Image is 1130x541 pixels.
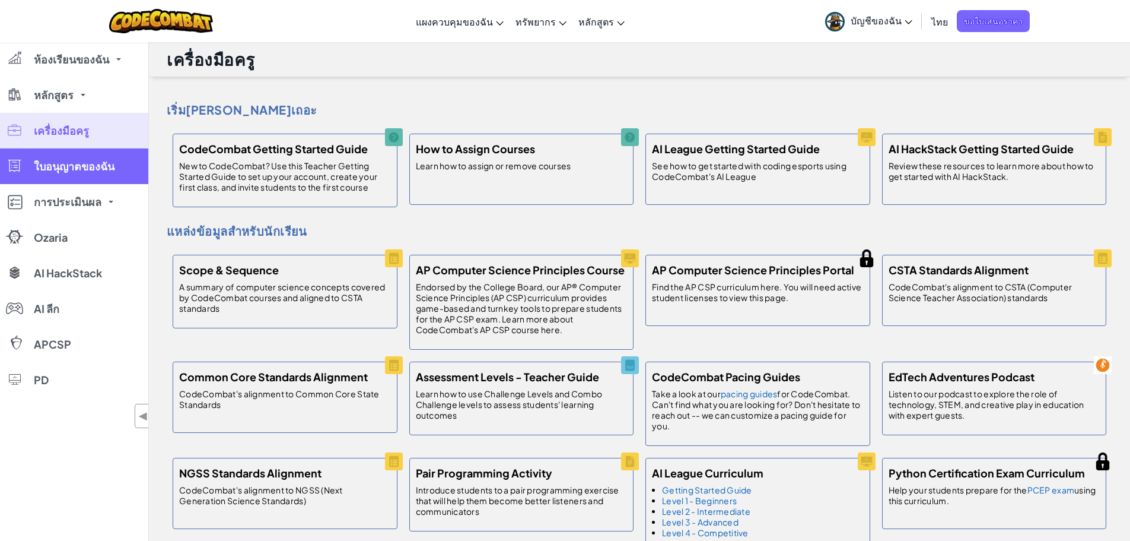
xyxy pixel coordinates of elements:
a: NGSS Standards Alignment CodeCombat's alignment to NGSS (Next Generation Science Standards) [167,452,403,535]
a: Pair Programming Activity Introduce students to a pair programming exercise that will help them b... [403,452,640,537]
p: Help your students prepare for the using this curriculum. [889,485,1100,506]
span: บัญชีของฉัน [851,14,912,27]
a: AI HackStack Getting Started Guide Review these resources to learn more about how to get started ... [876,128,1113,211]
p: CodeCombat's alignment to CSTA (Computer Science Teacher Association) standards [889,281,1100,303]
p: See how to get started with coding esports using CodeCombat's AI League [652,160,864,182]
a: บัญชีของฉัน [819,2,918,40]
p: Find the AP CSP curriculum here. You will need active student licenses to view this page. [652,281,864,303]
a: pacing guides [721,388,778,399]
span: ไทย [931,15,948,28]
h5: Python Certification Exam Curriculum [889,464,1085,482]
h5: AI League Getting Started Guide [652,140,820,157]
a: ขอใบเสนอราคา [957,10,1030,32]
a: Getting Started Guide [662,485,752,495]
p: Learn how to assign or remove courses [416,160,571,171]
h5: CodeCombat Getting Started Guide [179,140,368,157]
a: Level 1 - Beginners [662,495,737,506]
h5: AP Computer Science Principles Course [416,261,625,279]
h5: How to Assign Courses [416,140,535,157]
a: How to Assign Courses Learn how to assign or remove courses [403,128,640,211]
p: CodeCombat's alignment to NGSS (Next Generation Science Standards) [179,485,391,506]
img: CodeCombat logo [109,9,213,33]
h4: แหล่งข้อมูลสำหรับนักเรียน [167,222,1112,240]
span: Ozaria [34,232,68,243]
a: ทรัพยากร [510,5,572,37]
a: PCEP exam [1027,485,1074,495]
p: New to CodeCombat? Use this Teacher Getting Started Guide to set up your account, create your fir... [179,160,391,192]
a: AP Computer Science Principles Course Endorsed by the College Board, our AP® Computer Science Pri... [403,249,640,356]
a: หลักสูตร [572,5,631,37]
a: EdTech Adventures Podcast Listen to our podcast to explore the role of technology, STEM, and crea... [876,356,1113,441]
a: แผงควบคุมของฉัน [410,5,510,37]
p: Take a look at our for CodeCombat. Can't find what you are looking for? Don't hesitate to reach o... [652,388,864,431]
a: AI League Getting Started Guide See how to get started with coding esports using CodeCombat's AI ... [639,128,876,211]
a: Python Certification Exam Curriculum Help your students prepare for thePCEP examusing this curric... [876,452,1113,535]
h1: เครื่องมือครู [167,48,255,71]
h5: EdTech Adventures Podcast [889,368,1034,385]
h5: Pair Programming Activity [416,464,552,482]
h5: CSTA Standards Alignment [889,261,1029,279]
a: CSTA Standards Alignment CodeCombat's alignment to CSTA (Computer Science Teacher Association) st... [876,249,1113,332]
a: Scope & Sequence A summary of computer science concepts covered by CodeCombat courses and aligned... [167,249,403,334]
span: ทรัพยากร [515,15,556,28]
h5: Assessment Levels - Teacher Guide [416,368,599,385]
a: Common Core Standards Alignment CodeCombat's alignment to Common Core State Standards [167,356,403,439]
span: AI HackStack [34,268,102,279]
a: Level 4 - Competitive [662,527,749,538]
a: Level 2 - Intermediate [662,506,750,517]
a: AP Computer Science Principles Portal Find the AP CSP curriculum here. You will need active stude... [639,249,876,332]
img: avatar [825,12,845,31]
span: หลักสูตร [578,15,614,28]
h5: AI HackStack Getting Started Guide [889,140,1074,157]
p: Review these resources to learn more about how to get started with AI HackStack. [889,160,1100,182]
h5: AP Computer Science Principles Portal [652,261,854,279]
h4: เริ่ม[PERSON_NAME]เถอะ [167,101,1112,119]
span: ◀ [138,407,148,425]
p: Introduce students to a pair programming exercise that will help them become better listeners and... [416,485,628,517]
h5: Scope & Sequence [179,261,279,279]
a: ไทย [925,5,954,37]
p: Learn how to use Challenge Levels and Combo Challenge levels to assess students' learning outcomes [416,388,628,420]
span: AI ลีก [34,303,59,314]
p: Endorsed by the College Board, our AP® Computer Science Principles (AP CSP) curriculum provides g... [416,281,628,335]
span: ห้องเรียนของฉัน [34,54,109,65]
span: การประเมินผล [34,197,101,207]
a: CodeCombat Getting Started Guide New to CodeCombat? Use this Teacher Getting Started Guide to set... [167,128,403,213]
h5: NGSS Standards Alignment [179,464,322,482]
span: ใบอนุญาตของฉัน [34,161,114,172]
a: Level 3 - Advanced [662,517,739,527]
h5: CodeCombat Pacing Guides [652,368,800,385]
a: CodeCombat Pacing Guides Take a look at ourpacing guidesfor CodeCombat. Can't find what you are l... [639,356,876,452]
span: เครื่องมือครู [34,125,89,136]
p: Listen to our podcast to explore the role of technology, STEM, and creative play in education wit... [889,388,1100,420]
h5: Common Core Standards Alignment [179,368,368,385]
p: CodeCombat's alignment to Common Core State Standards [179,388,391,410]
p: A summary of computer science concepts covered by CodeCombat courses and aligned to CSTA standards [179,281,391,314]
span: แผงควบคุมของฉัน [416,15,493,28]
h5: AI League Curriculum [652,464,763,482]
a: Assessment Levels - Teacher Guide Learn how to use Challenge Levels and Combo Challenge levels to... [403,356,640,441]
span: หลักสูตร [34,90,74,100]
